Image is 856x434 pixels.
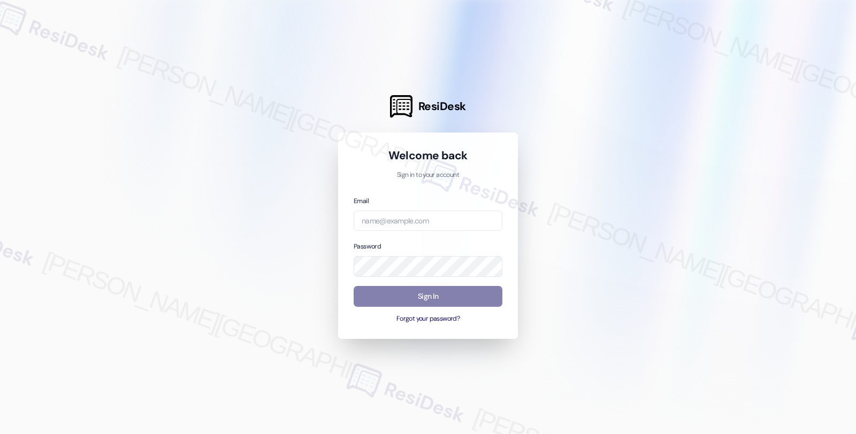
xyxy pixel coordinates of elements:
[390,95,412,118] img: ResiDesk Logo
[354,286,502,307] button: Sign In
[354,211,502,231] input: name@example.com
[354,170,502,180] p: Sign in to your account
[418,99,466,114] span: ResiDesk
[354,197,369,205] label: Email
[354,314,502,324] button: Forgot your password?
[354,242,381,251] label: Password
[354,148,502,163] h1: Welcome back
